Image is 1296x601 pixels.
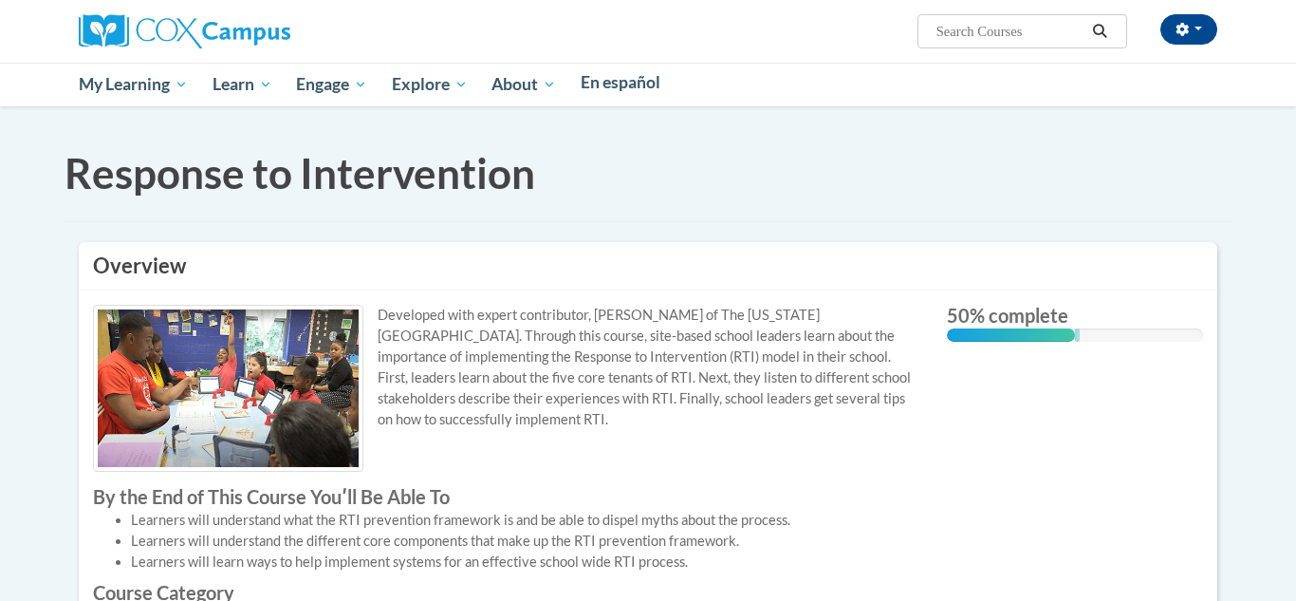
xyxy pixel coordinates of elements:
div: 0.001% [1075,329,1080,342]
img: Course logo image [93,305,363,472]
li: Learners will learn ways to help implement systems for an effective school wide RTI process. [131,552,918,573]
li: Learners will understand the different core components that make up the RTI prevention framework. [131,531,918,552]
span: My Learning [79,73,188,96]
span: Learn [213,73,272,96]
div: 50% complete [947,329,1075,342]
span: Engage [296,73,367,96]
span: Explore [392,73,468,96]
a: En español [568,63,673,103]
a: My Learning [66,63,200,106]
a: Cox Campus [79,22,290,38]
input: Search Courses [935,20,1086,43]
a: Explore [380,63,480,106]
span: About [491,73,556,96]
button: Account Settings [1160,14,1217,45]
li: Learners will understand what the RTI prevention framework is and be able to dispel myths about t... [131,510,918,531]
span: Response to Intervention [65,148,535,197]
p: Developed with expert contributor, [PERSON_NAME] of The [US_STATE][GEOGRAPHIC_DATA]. Through this... [93,305,918,430]
div: Main menu [50,63,1246,106]
a: Engage [284,63,380,106]
a: Learn [200,63,285,106]
label: 50% complete [947,305,1203,326]
h3: Overview [93,252,1203,281]
i:  [1092,25,1109,39]
label: By the End of This Course Youʹll Be Able To [93,486,918,507]
span: En español [581,72,660,92]
img: Cox Campus [79,14,290,48]
a: About [480,63,569,106]
button: Search [1086,20,1115,43]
